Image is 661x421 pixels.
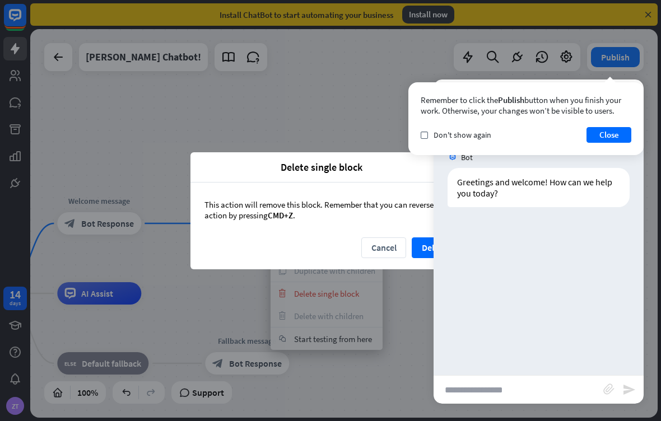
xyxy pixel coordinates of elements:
[603,383,615,395] i: block_attachment
[586,127,631,143] button: Close
[361,237,406,258] button: Cancel
[268,210,293,221] span: CMD+Z
[9,4,43,38] button: Open LiveChat chat widget
[412,237,457,258] button: Delete
[434,130,491,140] span: Don't show again
[498,95,524,105] span: Publish
[199,161,444,174] span: Delete single block
[190,183,471,237] div: This action will remove this block. Remember that you can reverse every action by pressing .
[461,152,473,162] span: Bot
[421,95,631,116] div: Remember to click the button when you finish your work. Otherwise, your changes won’t be visible ...
[622,383,636,396] i: send
[448,168,630,207] div: Greetings and welcome! How can we help you today?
